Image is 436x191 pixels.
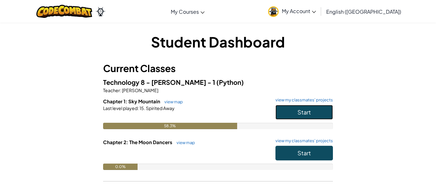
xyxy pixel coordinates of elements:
[297,108,311,116] span: Start
[268,6,279,17] img: avatar
[297,149,311,157] span: Start
[282,8,316,14] span: My Account
[103,32,333,52] h1: Student Dashboard
[36,5,92,18] img: CodeCombat logo
[103,123,237,129] div: 58.3%
[168,3,208,20] a: My Courses
[323,3,404,20] a: English ([GEOGRAPHIC_DATA])
[216,78,244,86] span: (Python)
[103,87,120,93] span: Teacher
[103,98,161,104] span: Chapter 1: Sky Mountain
[120,87,121,93] span: :
[171,8,199,15] span: My Courses
[272,139,333,143] a: view my classmates' projects
[121,87,158,93] span: [PERSON_NAME]
[103,61,333,76] h3: Current Classes
[138,105,139,111] span: :
[139,105,145,111] span: 15.
[275,105,333,120] button: Start
[103,139,173,145] span: Chapter 2: The Moon Dancers
[326,8,401,15] span: English ([GEOGRAPHIC_DATA])
[275,146,333,160] button: Start
[265,1,319,21] a: My Account
[95,7,106,16] img: Ozaria
[103,78,216,86] span: Technology 8 - [PERSON_NAME] - 1
[173,140,195,145] a: view map
[161,99,183,104] a: view map
[103,164,138,170] div: 0.0%
[272,98,333,102] a: view my classmates' projects
[103,105,138,111] span: Last level played
[145,105,175,111] span: Spirited Away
